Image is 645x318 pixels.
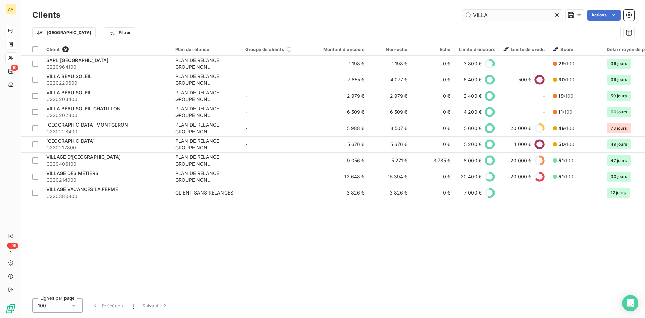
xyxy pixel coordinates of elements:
div: Open Intercom Messenger [622,295,638,311]
span: /100 [558,60,574,67]
span: /100 [558,157,573,164]
span: 1 [133,302,134,309]
span: VILLA BEAU SOLEIL CHATILLON [46,106,121,111]
span: /100 [558,173,573,180]
span: C220220600 [46,80,167,86]
span: 500 € [518,76,532,83]
div: PLAN DE RELANCE GROUPE NON AUTOMATIQUE [175,57,237,70]
span: 51 [558,157,563,163]
button: Actions [587,10,621,21]
div: PLAN DE RELANCE GROUPE NON AUTOMATIQUE [175,89,237,103]
div: Non-échu [373,47,408,52]
span: /100 [558,125,574,132]
span: +99 [7,243,18,249]
span: 29 [558,61,564,66]
span: 5 200 € [464,141,482,148]
span: - [245,77,247,82]
td: 9 056 € [311,152,369,169]
span: 100 [38,302,46,309]
span: 30 jours [607,172,631,182]
span: 1 000 € [514,141,531,148]
span: 50 [558,141,564,147]
div: Limite d’encours [459,47,495,52]
span: C220228400 [46,128,167,135]
span: VILLAGE D'[GEOGRAPHIC_DATA] [46,154,121,160]
img: Logo LeanPay [5,303,16,314]
span: /100 [558,76,574,83]
span: 30 [558,77,564,82]
span: /100 [558,93,573,99]
span: - [553,190,555,196]
td: 2 979 € [311,88,369,104]
div: Plan de relance [175,47,237,52]
span: VILLAGE VACANCES LA FERME [46,186,118,192]
td: 0 € [412,72,455,88]
span: 3 800 € [464,60,482,67]
td: 0 € [412,104,455,120]
td: 0 € [412,136,455,152]
h3: Clients [32,9,60,21]
span: 2 400 € [464,93,482,99]
div: Échu [416,47,451,52]
td: 2 979 € [369,88,412,104]
span: - [543,93,545,99]
div: PLAN DE RELANCE GROUPE NON AUTOMATIQUE [175,73,237,86]
button: 1 [129,298,138,313]
span: 4 200 € [464,109,482,115]
span: [GEOGRAPHIC_DATA] MONTGERON [46,122,128,128]
span: /100 [558,141,574,148]
button: Suivant [138,298,172,313]
span: 49 [558,125,564,131]
td: 6 509 € [311,104,369,120]
button: [GEOGRAPHIC_DATA] [32,27,96,38]
div: CLIENT SANS RELANCES [175,189,233,196]
td: 7 855 € [311,72,369,88]
span: 11 [558,109,562,115]
td: 3 826 € [311,185,369,201]
span: 20 000 € [510,173,531,180]
span: C220380800 [46,193,167,200]
span: 39 jours [607,75,631,85]
td: 6 509 € [369,104,412,120]
span: [GEOGRAPHIC_DATA] [46,138,95,144]
span: 7 000 € [464,189,482,196]
span: 47 jours [607,155,631,166]
span: - [245,125,247,131]
span: 19 [558,93,563,99]
td: 4 077 € [369,72,412,88]
span: 59 jours [607,91,631,101]
div: AA [5,4,16,15]
span: 78 jours [607,123,631,133]
span: 5 600 € [464,125,482,132]
span: Groupe de clients [245,47,284,52]
td: 5 988 € [311,120,369,136]
td: 5 271 € [369,152,412,169]
div: Montant d'encours [315,47,365,52]
span: 49 jours [607,139,631,149]
span: VILLAGE DES METIERS [46,170,98,176]
td: 3 785 € [412,152,455,169]
span: 8 000 € [464,157,482,164]
td: 3 826 € [369,185,412,201]
span: C220964100 [46,64,167,70]
td: 15 394 € [369,169,412,185]
span: 10 [11,65,18,71]
span: - [245,174,247,179]
span: Limite de crédit [503,47,545,52]
div: PLAN DE RELANCE GROUPE NON AUTOMATIQUE [175,170,237,183]
span: Client [46,47,60,52]
span: - [245,157,247,163]
span: C220214000 [46,177,167,183]
span: C220202300 [46,112,167,119]
span: 20 000 € [510,157,531,164]
span: C220203400 [46,96,167,103]
td: 0 € [412,120,455,136]
span: C220406100 [46,161,167,167]
span: VILLA BEAU SOLEIL [46,73,92,79]
div: PLAN DE RELANCE GROUPE NON AUTOMATIQUE [175,121,237,135]
span: - [543,60,545,67]
td: 0 € [412,169,455,185]
span: 12 jours [607,188,630,198]
span: - [543,189,545,196]
span: /100 [558,109,572,115]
